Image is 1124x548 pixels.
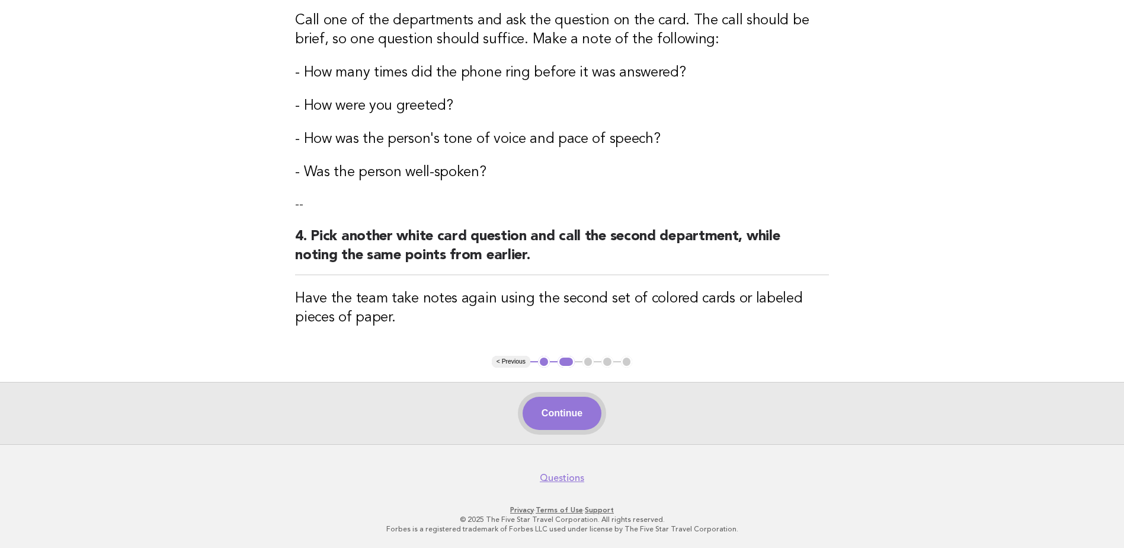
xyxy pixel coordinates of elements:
[295,130,829,149] h3: - How was the person's tone of voice and pace of speech?
[492,356,530,368] button: < Previous
[200,505,925,515] p: · ·
[536,506,583,514] a: Terms of Use
[295,97,829,116] h3: - How were you greeted?
[523,397,601,430] button: Continue
[295,163,829,182] h3: - Was the person well-spoken?
[295,227,829,275] h2: 4. Pick another white card question and call the second department, while noting the same points ...
[200,515,925,524] p: © 2025 The Five Star Travel Corporation. All rights reserved.
[295,63,829,82] h3: - How many times did the phone ring before it was answered?
[200,524,925,534] p: Forbes is a registered trademark of Forbes LLC used under license by The Five Star Travel Corpora...
[295,289,829,327] h3: Have the team take notes again using the second set of colored cards or labeled pieces of paper.
[558,356,575,368] button: 2
[510,506,534,514] a: Privacy
[540,472,584,484] a: Questions
[538,356,550,368] button: 1
[585,506,614,514] a: Support
[295,196,829,213] p: --
[295,11,829,49] h3: Call one of the departments and ask the question on the card. The call should be brief, so one qu...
